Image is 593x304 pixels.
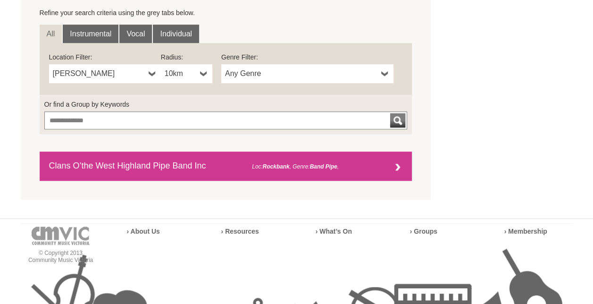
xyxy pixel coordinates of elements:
span: [PERSON_NAME] [53,68,145,79]
a: Vocal [119,25,152,43]
p: © Copyright 2013 Community Music Victoria [21,250,101,264]
a: [PERSON_NAME] [49,64,161,83]
a: › Resources [221,228,259,235]
label: Or find a Group by Keywords [44,100,408,109]
label: Location Filter: [49,52,161,62]
a: 10km [161,64,212,83]
a: All [40,25,62,43]
label: Radius: [161,52,212,62]
span: 10km [165,68,196,79]
a: Clans O’the West Highland Pipe Band Inc (Distance:9.4 km)Loc:Rockbank, Genre:Band Pipe, [40,152,412,181]
span: Any Genre [225,68,377,79]
label: Genre Filter: [221,52,393,62]
a: › What’s On [316,228,352,235]
strong: 9.4 km [233,163,250,170]
strong: Band Pipe [310,163,337,170]
a: Individual [153,25,199,43]
p: Refine your search criteria using the grey tabs below. [40,8,412,17]
a: › About Us [127,228,160,235]
strong: Rockbank [263,163,290,170]
a: › Membership [504,228,547,235]
span: (Distance: ) [208,163,252,170]
img: cmvic-logo-footer.png [32,227,90,245]
a: Instrumental [63,25,118,43]
a: Any Genre [221,64,393,83]
span: Loc: , Genre: , [206,163,339,170]
a: › Groups [410,228,437,235]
